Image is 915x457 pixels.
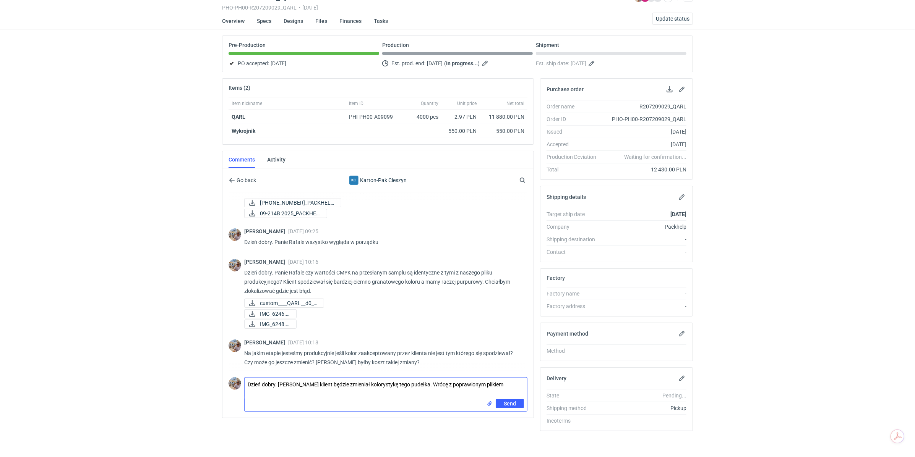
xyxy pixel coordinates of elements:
p: Shipment [536,42,559,48]
strong: Wykrojnik [232,128,255,134]
div: 4000 pcs [403,110,441,124]
a: custom____QARL__d0__... [244,299,324,308]
div: - [602,302,686,310]
p: Dzień dobry. Panie Rafale czy wartości CMYK na przesłanym samplu są identyczne z tymi z naszego p... [244,268,521,296]
div: PHO-PH00-R207209029_QARL [602,115,686,123]
div: Karton-Pak Cieszyn [315,176,441,185]
span: [DATE] [571,59,586,68]
span: [PERSON_NAME] [244,339,288,346]
div: - [602,290,686,297]
div: [DATE] [602,140,686,148]
a: [PHONE_NUMBER]_PACKHELP... [244,198,341,207]
em: ( [444,60,446,66]
input: Search [518,176,542,185]
figcaption: KC [349,176,359,185]
div: Shipping destination [547,236,602,243]
em: Waiting for confirmation... [624,153,686,161]
div: Issued [547,128,602,136]
div: 12 430.00 PLN [602,166,686,173]
div: Order ID [547,115,602,123]
img: Michał Palasek [229,377,241,390]
span: Update status [656,16,689,21]
div: Method [547,347,602,355]
div: Total [547,166,602,173]
span: 09-214B 2025_PACKHEL... [260,209,321,218]
h2: Purchase order [547,86,584,92]
h2: Items (2) [229,85,250,91]
button: Update status [652,13,693,25]
span: [DATE] 10:16 [288,259,318,265]
img: Michał Palasek [229,339,241,352]
button: Edit estimated production end date [481,59,490,68]
div: IMG_6246.jpg [244,309,297,318]
span: custom____QARL__d0__... [260,299,318,307]
span: IMG_6248.jpg [260,320,290,328]
div: Factory address [547,302,602,310]
div: Shipping method [547,404,602,412]
a: QARL [232,114,245,120]
div: Accepted [547,140,602,148]
span: [PERSON_NAME] [244,228,288,234]
em: Pending... [662,392,686,399]
div: Company [547,223,602,231]
button: Download PO [665,85,674,94]
a: Designs [284,13,303,29]
div: Order name [547,103,602,110]
div: - [602,417,686,425]
span: [DATE] [271,59,286,68]
div: 09-214 2025_PACKHELP 320x265x60 _QARL AW.pdf [244,198,321,207]
button: Go back [229,176,256,185]
textarea: Dzień dobry. [PERSON_NAME] klient będzie zmieniał kolorystykę tego pudełka. Wrócę z poprawionym p... [245,378,527,399]
div: PHI-PH00-A09099 [349,113,400,121]
span: Quantity [421,100,438,107]
div: Pickup [602,404,686,412]
button: Edit estimated shipping date [588,59,597,68]
div: PHO-PH00-R207209029_QARL [DATE] [222,5,599,11]
button: Send [496,399,524,408]
div: - [602,248,686,256]
div: 550.00 PLN [483,127,524,135]
span: [PHONE_NUMBER]_PACKHELP... [260,199,335,207]
div: 550.00 PLN [445,127,477,135]
span: Item nickname [232,100,262,107]
img: Michał Palasek [229,228,241,241]
div: Incoterms [547,417,602,425]
a: IMG_6248.jpg [244,320,297,329]
div: [DATE] [602,128,686,136]
a: 09-214B 2025_PACKHEL... [244,209,327,218]
span: Send [504,401,516,406]
button: Edit payment method [677,329,686,338]
h2: Shipping details [547,194,586,200]
span: IMG_6246.jpg [260,310,290,318]
button: Edit purchase order [677,85,686,94]
span: Unit price [457,100,477,107]
div: Packhelp [602,223,686,231]
p: Na jakim etapie jesteśmy produkcyjnie jeśli kolor zaakceptowany przez klienta nie jest tym któreg... [244,349,521,367]
div: PO accepted: [229,59,379,68]
div: R207209029_QARL [602,103,686,110]
a: Activity [267,151,286,168]
a: Finances [339,13,362,29]
strong: [DATE] [670,211,686,217]
span: [DATE] [427,59,443,68]
span: Item ID [349,100,363,107]
div: Contact [547,248,602,256]
a: Overview [222,13,245,29]
div: 2.97 PLN [445,113,477,121]
button: Edit delivery details [677,374,686,383]
p: Dzień dobry. Panie Rafale wszystko wygląda w porządku [244,237,521,247]
div: Est. ship date: [536,59,686,68]
span: Net total [506,100,524,107]
h2: Delivery [547,375,566,381]
div: 11 880.00 PLN [483,113,524,121]
div: 09-214B 2025_PACKHELP 320x265x60 _QARL RW.pdf [244,209,321,218]
span: • [299,5,300,11]
strong: In progress... [446,60,478,66]
img: Michał Palasek [229,259,241,271]
span: [DATE] 10:18 [288,339,318,346]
